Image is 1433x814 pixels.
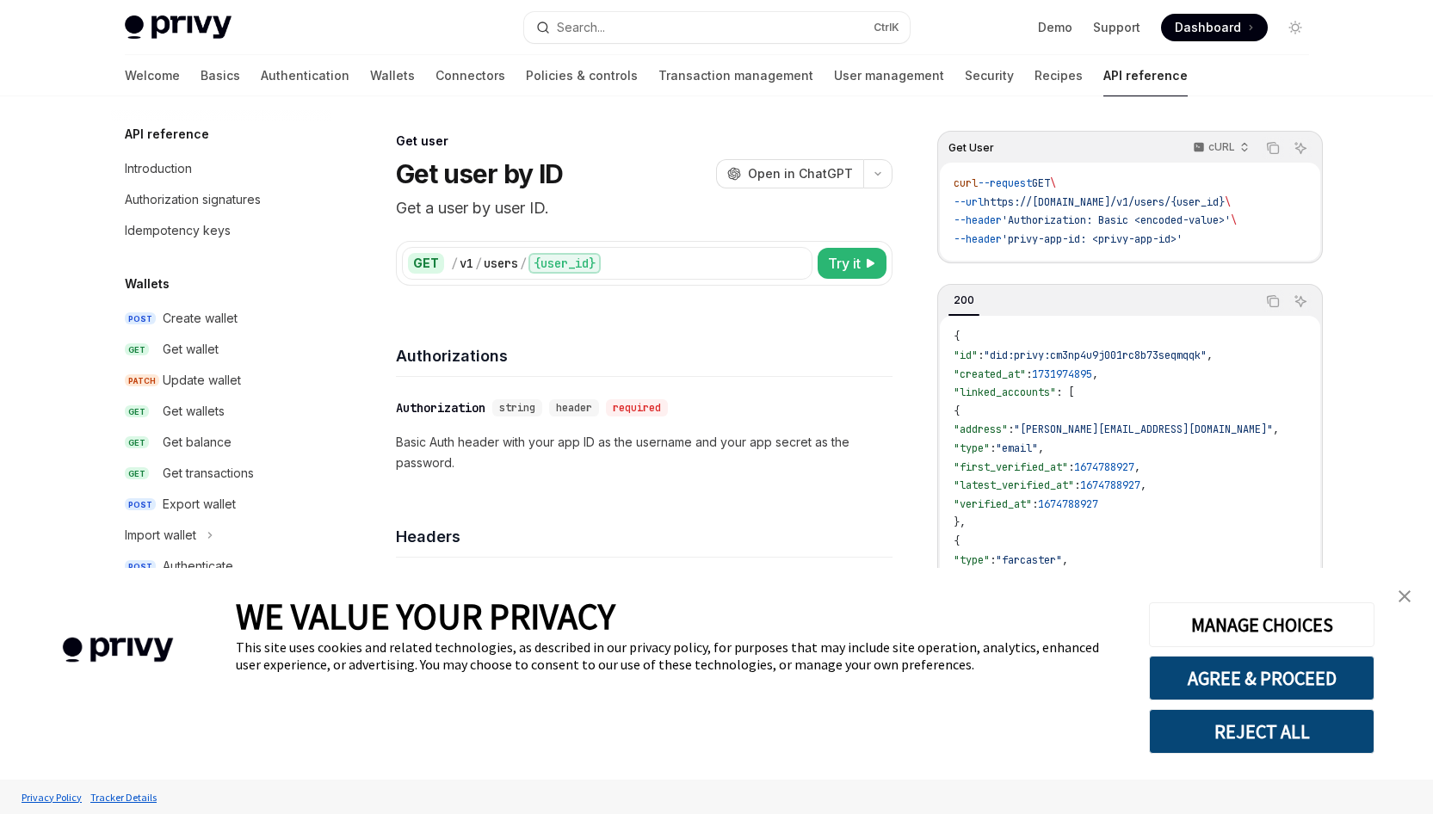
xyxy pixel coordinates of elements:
span: , [1207,348,1213,362]
span: , [1092,367,1098,381]
h4: Headers [396,525,893,548]
span: https://[DOMAIN_NAME]/v1/users/{user_id} [984,195,1225,209]
a: Recipes [1035,55,1083,96]
button: Toggle Import wallet section [111,520,331,551]
span: Try it [828,253,861,274]
a: Transaction management [658,55,813,96]
span: "linked_accounts" [954,385,1056,399]
a: Authorization signatures [111,184,331,215]
a: PATCHUpdate wallet [111,365,331,396]
a: User management [834,55,944,96]
a: Introduction [111,153,331,184]
span: : [1032,497,1038,511]
button: Ask AI [1289,137,1312,159]
a: POSTExport wallet [111,489,331,520]
span: GET [125,467,149,480]
span: : [990,553,996,567]
a: API reference [1103,55,1188,96]
span: : [1008,422,1014,436]
span: --header [954,213,1002,227]
a: Tracker Details [86,782,161,812]
div: Idempotency keys [125,220,231,241]
span: 'Authorization: Basic <encoded-value>' [1002,213,1231,227]
div: Introduction [125,158,192,179]
div: Export wallet [163,494,236,515]
button: Copy the contents from the code block [1262,137,1284,159]
div: This site uses cookies and related technologies, as described in our privacy policy, for purposes... [236,638,1123,673]
span: "[PERSON_NAME][EMAIL_ADDRESS][DOMAIN_NAME]" [1014,422,1273,436]
a: GETGet wallet [111,334,331,365]
button: Ask AI [1289,290,1312,312]
div: Get user [396,133,893,150]
span: "latest_verified_at" [954,478,1074,492]
h5: Wallets [125,274,170,294]
span: GET [125,343,149,356]
button: Copy the contents from the code block [1262,290,1284,312]
span: "email" [996,441,1038,455]
span: , [1134,460,1140,474]
div: Create wallet [163,308,238,329]
span: GET [1032,176,1050,190]
span: Get User [948,141,994,155]
a: Security [965,55,1014,96]
button: Open in ChatGPT [716,159,863,188]
a: Policies & controls [526,55,638,96]
span: "type" [954,441,990,455]
span: , [1038,441,1044,455]
span: 'privy-app-id: <privy-app-id>' [1002,232,1183,246]
a: Basics [201,55,240,96]
h5: API reference [125,124,209,145]
span: : [1074,478,1080,492]
div: v1 [460,255,473,272]
img: company logo [26,613,210,688]
div: Search... [557,17,605,38]
a: Support [1093,19,1140,36]
a: Wallets [370,55,415,96]
span: { [954,404,960,418]
div: Update wallet [163,370,241,391]
a: POSTAuthenticate [111,551,331,582]
span: --header [954,232,1002,246]
a: Authentication [261,55,349,96]
span: POST [125,560,156,573]
span: "did:privy:cm3np4u9j001rc8b73seqmqqk" [984,348,1207,362]
span: : [1068,460,1074,474]
span: , [1062,553,1068,567]
button: cURL [1183,133,1257,163]
span: { [954,330,960,343]
span: GET [125,436,149,449]
p: cURL [1208,140,1235,154]
a: Connectors [435,55,505,96]
span: : [978,348,984,362]
span: POST [125,498,156,511]
a: Welcome [125,55,180,96]
span: "id" [954,348,978,362]
span: : [ [1056,385,1074,399]
span: PATCH [125,374,159,387]
span: header [556,401,592,415]
span: "first_verified_at" [954,460,1068,474]
span: { [954,534,960,548]
div: {user_id} [528,253,601,274]
span: , [1273,422,1279,436]
div: / [451,255,458,272]
span: 1731974895 [1032,367,1092,381]
div: Get balance [163,432,232,453]
img: light logo [125,15,232,40]
span: "type" [954,553,990,567]
a: GETGet transactions [111,458,331,489]
button: Toggle dark mode [1282,14,1309,41]
div: Import wallet [125,525,196,546]
p: Get a user by user ID. [396,196,893,220]
span: 1674788927 [1080,478,1140,492]
div: / [520,255,527,272]
a: Idempotency keys [111,215,331,246]
span: : [990,441,996,455]
span: \ [1231,213,1237,227]
a: Privacy Policy [17,782,86,812]
span: "farcaster" [996,553,1062,567]
div: required [606,399,668,416]
span: Open in ChatGPT [748,165,853,182]
div: users [484,255,518,272]
h4: Authorizations [396,344,893,367]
